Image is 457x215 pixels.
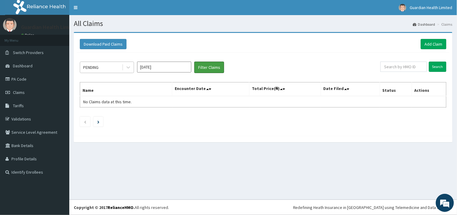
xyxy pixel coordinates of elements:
[108,205,133,210] a: RelianceHMO
[421,39,446,49] a: Add Claim
[21,24,78,30] p: Guardian Health Limited
[80,39,127,49] button: Download Paid Claims
[172,82,249,96] th: Encounter Date
[399,4,406,11] img: User Image
[249,82,321,96] th: Total Price(₦)
[74,205,135,210] strong: Copyright © 2017 .
[83,64,99,70] div: PENDING
[436,22,452,27] li: Claims
[13,103,24,108] span: Tariffs
[380,82,412,96] th: Status
[97,119,99,124] a: Next page
[321,82,380,96] th: Date Filed
[194,62,224,73] button: Filter Claims
[69,200,457,215] footer: All rights reserved.
[13,63,33,69] span: Dashboard
[21,33,36,37] a: Online
[412,82,446,96] th: Actions
[74,20,452,27] h1: All Claims
[13,90,25,95] span: Claims
[13,50,44,55] span: Switch Providers
[380,62,427,72] input: Search by HMO ID
[293,204,452,210] div: Redefining Heath Insurance in [GEOGRAPHIC_DATA] using Telemedicine and Data Science!
[84,119,86,124] a: Previous page
[83,99,132,104] span: No Claims data at this time.
[413,22,435,27] a: Dashboard
[3,18,17,32] img: User Image
[429,62,446,72] input: Search
[410,5,452,10] span: Guardian Health Limited
[137,62,191,72] input: Select Month and Year
[80,82,172,96] th: Name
